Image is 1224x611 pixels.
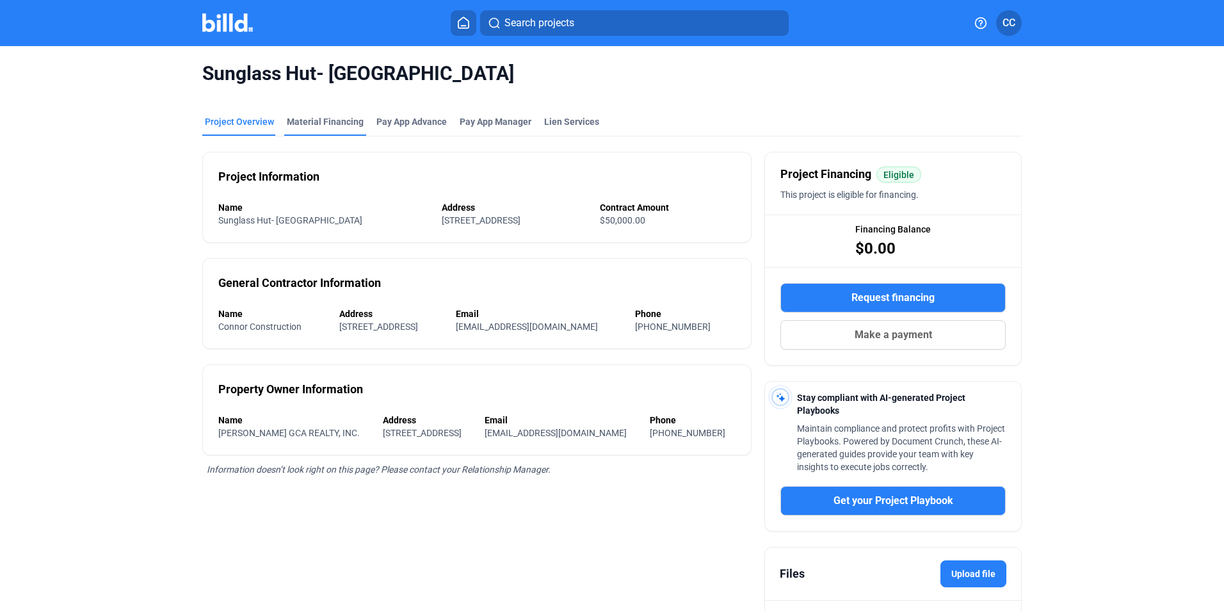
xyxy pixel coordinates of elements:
span: [STREET_ADDRESS] [383,428,462,438]
div: Lien Services [544,115,599,128]
span: CC [1003,15,1015,31]
div: Material Financing [287,115,364,128]
img: Billd Company Logo [202,13,253,32]
div: Email [456,307,623,320]
span: This project is eligible for financing. [780,190,919,200]
span: Sunglass Hut- [GEOGRAPHIC_DATA] [218,215,362,225]
span: [PHONE_NUMBER] [635,322,711,332]
div: Name [218,307,326,320]
span: Make a payment [855,327,932,343]
div: Phone [635,307,736,320]
div: General Contractor Information [218,274,381,292]
div: Email [485,414,637,427]
div: Address [339,307,443,320]
span: $0.00 [855,238,896,259]
span: [STREET_ADDRESS] [442,215,520,225]
div: Phone [650,414,736,427]
span: Get your Project Playbook [833,493,953,509]
button: CC [996,10,1022,36]
span: Maintain compliance and protect profits with Project Playbooks. Powered by Document Crunch, these... [797,423,1005,472]
span: Request financing [851,290,935,305]
span: Project Financing [780,165,871,183]
span: Stay compliant with AI-generated Project Playbooks [797,393,965,416]
div: Contract Amount [600,201,736,214]
span: Financing Balance [855,223,931,236]
button: Make a payment [780,320,1006,350]
div: Address [383,414,472,427]
span: [PHONE_NUMBER] [650,428,725,438]
span: [STREET_ADDRESS] [339,322,418,332]
div: Address [442,201,587,214]
mat-chip: Eligible [876,167,921,183]
span: Connor Construction [218,322,302,332]
button: Request financing [780,283,1006,313]
div: Property Owner Information [218,380,363,398]
div: Project Information [218,168,319,186]
span: Pay App Manager [460,115,531,128]
button: Search projects [480,10,789,36]
div: Name [218,201,429,214]
span: $50,000.00 [600,215,645,225]
span: [EMAIL_ADDRESS][DOMAIN_NAME] [456,322,598,332]
button: Get your Project Playbook [780,486,1006,516]
span: Search projects [504,15,574,31]
label: Upload file [940,560,1006,587]
div: Pay App Advance [376,115,447,128]
span: Sunglass Hut- [GEOGRAPHIC_DATA] [202,61,1022,86]
div: Files [780,565,805,583]
span: [PERSON_NAME] GCA REALTY, INC. [218,428,360,438]
div: Project Overview [205,115,274,128]
span: Information doesn’t look right on this page? Please contact your Relationship Manager. [207,464,551,475]
span: [EMAIL_ADDRESS][DOMAIN_NAME] [485,428,627,438]
div: Name [218,414,370,427]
